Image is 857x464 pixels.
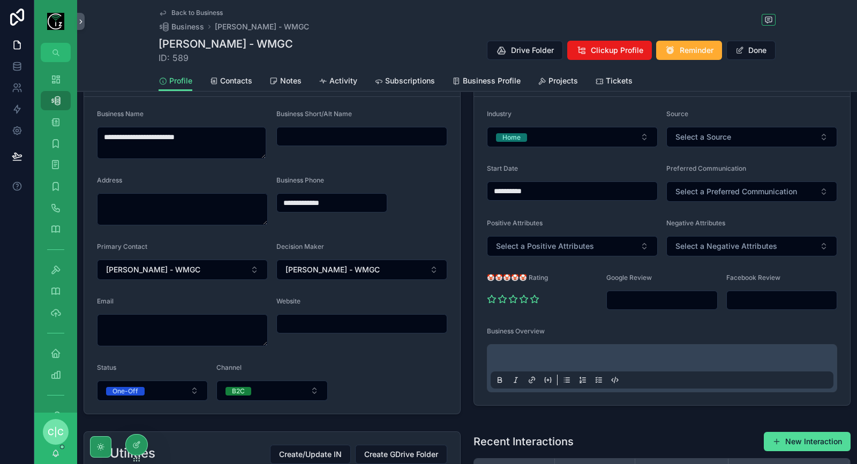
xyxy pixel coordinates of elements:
div: B2C [232,387,245,395]
button: Select Button [666,236,837,256]
a: [PERSON_NAME] - WMGC [215,21,309,32]
a: Back to Business [159,9,223,17]
span: Clickup Profile [591,45,643,56]
span: [PERSON_NAME] - WMGC [285,264,380,275]
span: Business Phone [276,176,324,184]
button: Select Button [97,381,208,401]
a: Business Profile [452,71,521,93]
div: One-Off [112,387,138,395]
button: Select Button [666,181,837,202]
span: Positive Attributes [487,219,543,227]
span: Back to Business [171,9,223,17]
button: Select Button [276,260,447,280]
button: Select Button [487,236,658,256]
span: Subscriptions [385,75,435,86]
button: Clickup Profile [567,41,652,60]
span: Primary Contact [97,242,147,250]
a: Notes [269,71,302,93]
span: Address [97,176,122,184]
span: Business Overview [487,327,545,335]
button: Create/Update IN [270,445,351,464]
span: Contacts [220,75,252,86]
span: Business Profile [463,75,521,86]
a: Tickets [595,71,633,93]
span: Status [97,363,116,371]
button: Select Button [216,381,327,401]
span: Profile [169,75,192,86]
span: Business [171,21,204,32]
span: Select a Positive Attributes [496,241,594,252]
button: New Interaction [764,432,851,451]
img: App logo [47,13,64,30]
button: Select Button [666,127,837,147]
div: scrollable content [34,62,77,413]
span: Projects [548,75,578,86]
button: Select Button [97,260,268,280]
button: Done [726,41,776,60]
a: Projects [538,71,578,93]
span: Tickets [606,75,633,86]
span: Channel [216,363,242,371]
span: Activity [329,75,357,86]
button: Reminder [656,41,722,60]
a: Profile [159,71,192,92]
span: Decision Maker [276,242,324,250]
span: C|C [48,425,64,438]
span: Drive Folder [511,45,554,56]
button: Drive Folder [487,41,563,60]
a: Business [159,21,204,32]
h1: Recent Interactions [473,434,574,449]
span: Select a Source [675,132,731,142]
span: Facebook Review [726,273,780,282]
span: Create GDrive Folder [364,449,438,460]
span: Preferred Communication [666,164,746,172]
span: Email [97,297,114,305]
span: [PERSON_NAME] - WMGC [106,264,200,275]
span: Reminder [680,45,713,56]
span: 🤡🤡🤡🤡🤡 Rating [487,273,548,282]
div: Home [502,133,521,142]
a: Subscriptions [374,71,435,93]
span: Create/Update IN [279,449,342,460]
span: Source [666,110,688,118]
span: Google Review [606,273,652,282]
span: Industry [487,110,512,118]
span: Start Date [487,164,518,172]
span: Notes [280,75,302,86]
a: Activity [319,71,357,93]
span: Business Name [97,110,144,118]
span: Select a Preferred Communication [675,186,797,197]
a: Contacts [209,71,252,93]
button: Create GDrive Folder [355,445,447,464]
span: Select a Negative Attributes [675,241,777,252]
button: Select Button [487,127,658,147]
span: Website [276,297,300,305]
h1: [PERSON_NAME] - WMGC [159,36,293,51]
span: ID: 589 [159,51,293,64]
span: Negative Attributes [666,219,725,227]
span: Business Short/Alt Name [276,110,352,118]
